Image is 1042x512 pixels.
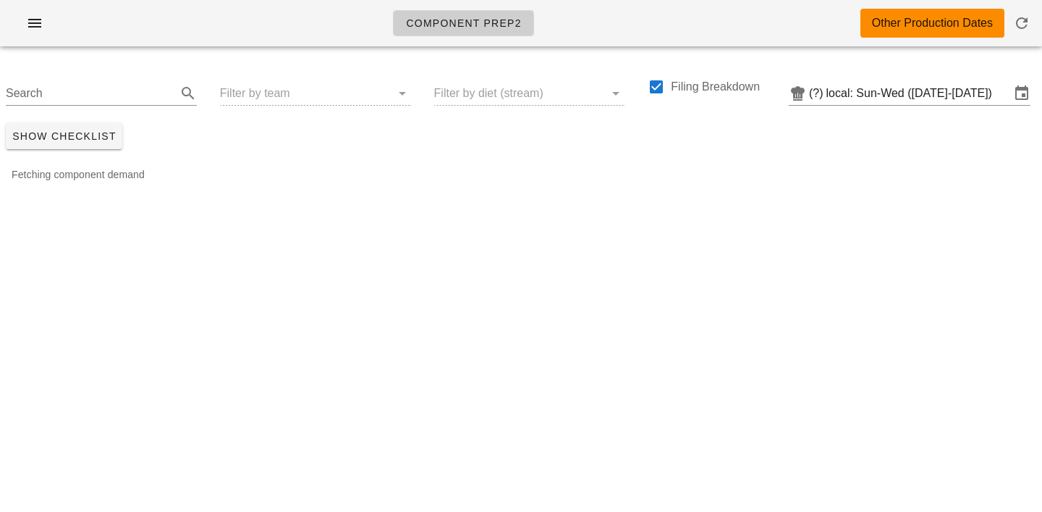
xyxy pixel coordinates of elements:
button: Show Checklist [6,123,122,149]
span: Component Prep2 [405,17,522,29]
a: Component Prep2 [393,10,534,36]
label: Filing Breakdown [671,80,760,94]
div: (?) [809,86,826,101]
div: Other Production Dates [872,14,993,32]
span: Show Checklist [12,130,117,142]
